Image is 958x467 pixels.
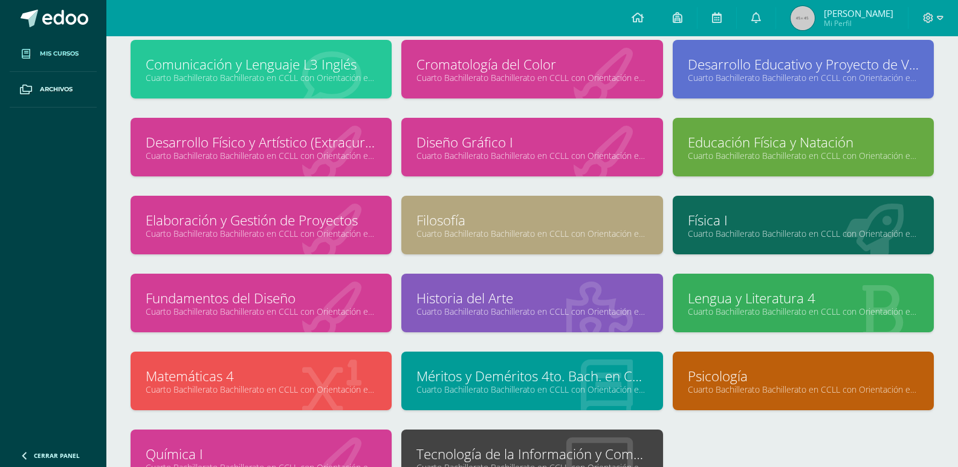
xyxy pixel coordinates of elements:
[416,133,647,152] a: Diseño Gráfico I
[824,18,893,28] span: Mi Perfil
[688,211,919,230] a: Física I
[146,72,377,83] a: Cuarto Bachillerato Bachillerato en CCLL con Orientación en Diseño Gráfico "B"
[688,384,919,395] a: Cuarto Bachillerato Bachillerato en CCLL con Orientación en Diseño Gráfico "B"
[416,55,647,74] a: Cromatología del Color
[791,6,815,30] img: 45x45
[416,306,647,317] a: Cuarto Bachillerato Bachillerato en CCLL con Orientación en Diseño Gráfico "B"
[40,49,79,59] span: Mis cursos
[688,228,919,239] a: Cuarto Bachillerato Bachillerato en CCLL con Orientación en Diseño Gráfico "B"
[416,289,647,308] a: Historia del Arte
[40,85,73,94] span: Archivos
[146,55,377,74] a: Comunicación y Lenguaje L3 Inglés
[146,133,377,152] a: Desarrollo Físico y Artístico (Extracurricular)
[688,133,919,152] a: Educación Física y Natación
[10,36,97,72] a: Mis cursos
[146,150,377,161] a: Cuarto Bachillerato Bachillerato en CCLL con Orientación en Diseño Gráfico "B"
[146,211,377,230] a: Elaboración y Gestión de Proyectos
[688,150,919,161] a: Cuarto Bachillerato Bachillerato en CCLL con Orientación en Diseño Gráfico "B"
[146,367,377,385] a: Matemáticas 4
[146,445,377,463] a: Química I
[688,55,919,74] a: Desarrollo Educativo y Proyecto de Vida
[416,384,647,395] a: Cuarto Bachillerato Bachillerato en CCLL con Orientación en Diseño Gráfico "B"
[146,228,377,239] a: Cuarto Bachillerato Bachillerato en CCLL con Orientación en Diseño Gráfico "B"
[416,211,647,230] a: Filosofía
[416,445,647,463] a: Tecnología de la Información y Comunicación (TIC)
[10,72,97,108] a: Archivos
[824,7,893,19] span: [PERSON_NAME]
[688,289,919,308] a: Lengua y Literatura 4
[688,72,919,83] a: Cuarto Bachillerato Bachillerato en CCLL con Orientación en Diseño Gráfico "B"
[688,367,919,385] a: Psicología
[416,150,647,161] a: Cuarto Bachillerato Bachillerato en CCLL con Orientación en Diseño Gráfico "B"
[146,384,377,395] a: Cuarto Bachillerato Bachillerato en CCLL con Orientación en Diseño Gráfico "B"
[688,306,919,317] a: Cuarto Bachillerato Bachillerato en CCLL con Orientación en Diseño Gráfico "B"
[416,72,647,83] a: Cuarto Bachillerato Bachillerato en CCLL con Orientación en Diseño Gráfico "B"
[146,306,377,317] a: Cuarto Bachillerato Bachillerato en CCLL con Orientación en Diseño Gráfico "B"
[416,367,647,385] a: Méritos y Deméritos 4to. Bach. en CCLL. con Orientación en Diseño Gráfico "B"
[146,289,377,308] a: Fundamentos del Diseño
[416,228,647,239] a: Cuarto Bachillerato Bachillerato en CCLL con Orientación en Diseño Gráfico "B"
[34,451,80,460] span: Cerrar panel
